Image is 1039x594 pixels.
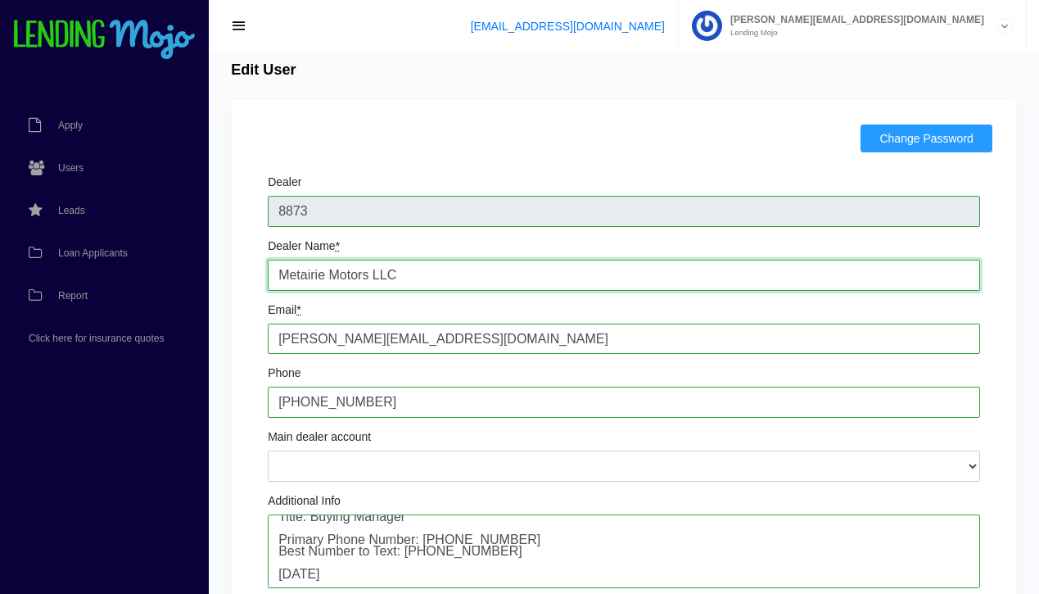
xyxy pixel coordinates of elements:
[268,176,301,188] label: Dealer
[861,125,992,152] button: Change Password
[722,15,984,25] span: [PERSON_NAME][EMAIL_ADDRESS][DOMAIN_NAME]
[268,304,300,315] label: Email
[268,240,340,252] label: Dealer Name
[58,120,83,130] span: Apply
[29,333,164,343] span: Click here for insurance quotes
[296,303,300,316] abbr: required
[58,248,128,258] span: Loan Applicants
[58,206,85,215] span: Leads
[58,291,88,301] span: Report
[268,431,371,442] label: Main dealer account
[268,495,341,506] label: Additional Info
[12,20,197,61] img: logo-small.png
[722,29,984,37] small: Lending Mojo
[58,163,84,173] span: Users
[231,61,296,79] h4: Edit User
[692,11,722,41] img: Profile image
[471,20,665,33] a: [EMAIL_ADDRESS][DOMAIN_NAME]
[268,515,980,588] textarea: Contact Name: [PERSON_NAME] Title: Owner Contact Name: [PERSON_NAME] Title: Buying Manager Primar...
[268,367,300,379] label: Phone
[336,239,340,252] abbr: required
